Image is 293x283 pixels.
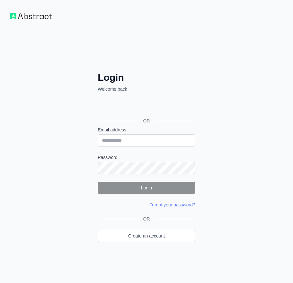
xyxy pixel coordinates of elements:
[138,118,155,124] span: OR
[149,202,195,207] a: Forgot your password?
[98,230,195,242] a: Create an account
[10,13,52,19] img: Workflow
[141,216,153,222] span: OR
[98,72,195,83] h2: Login
[95,99,197,113] iframe: Nút Đăng nhập bằng Google
[98,86,195,92] p: Welcome back
[98,154,195,161] label: Password
[98,127,195,133] label: Email address
[98,182,195,194] button: Login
